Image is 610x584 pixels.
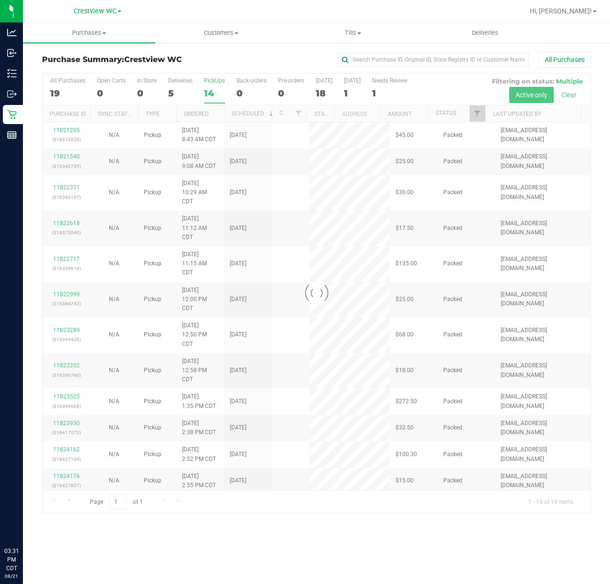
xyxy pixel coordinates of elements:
[42,55,225,64] h3: Purchase Summary:
[156,29,287,37] span: Customers
[23,23,155,43] a: Purchases
[4,573,19,580] p: 08/21
[7,89,17,99] inline-svg: Outbound
[7,28,17,37] inline-svg: Analytics
[338,52,529,67] input: Search Purchase ID, Original ID, State Registry ID or Customer Name...
[7,110,17,119] inline-svg: Retail
[538,52,591,68] button: All Purchases
[155,23,288,43] a: Customers
[288,29,419,37] span: Tills
[7,130,17,140] inline-svg: Reports
[530,7,592,15] span: Hi, [PERSON_NAME]!
[419,23,552,43] a: Deliveries
[4,547,19,573] p: 03:31 PM CDT
[23,29,155,37] span: Purchases
[7,48,17,58] inline-svg: Inbound
[10,508,38,536] iframe: Resource center
[74,7,117,15] span: Crestview WC
[287,23,419,43] a: Tills
[459,29,511,37] span: Deliveries
[7,69,17,78] inline-svg: Inventory
[124,55,182,64] span: Crestview WC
